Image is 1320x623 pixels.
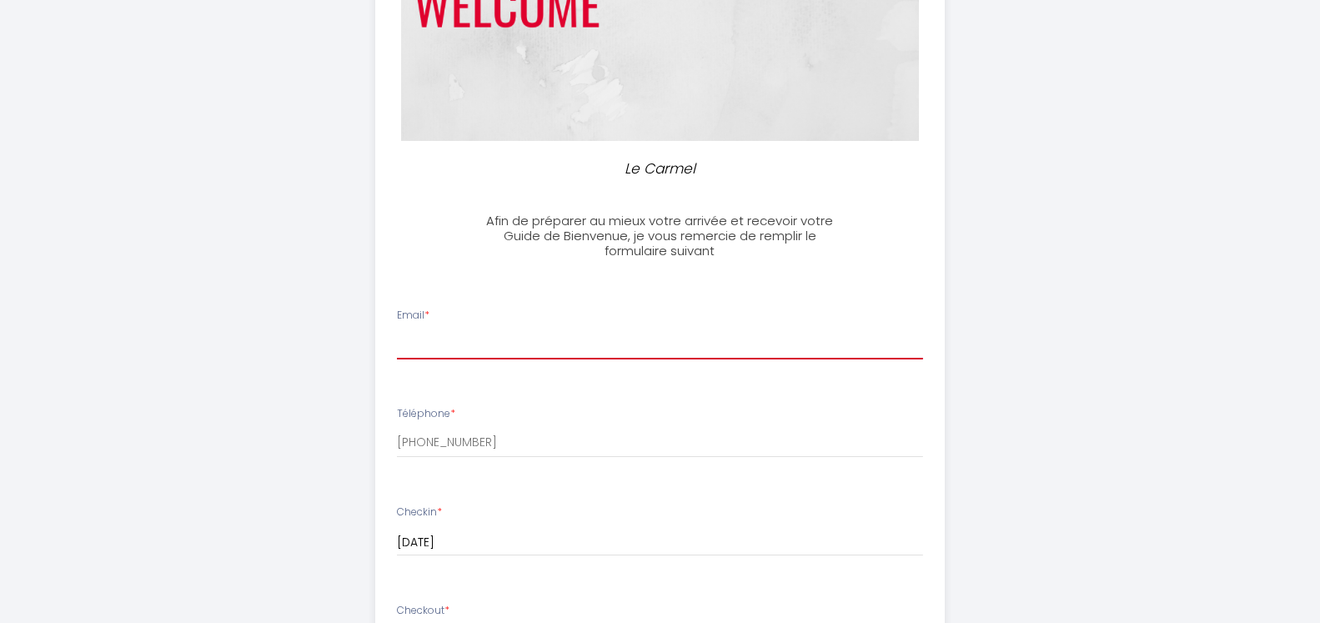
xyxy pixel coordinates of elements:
[397,406,455,422] label: Téléphone
[397,603,449,619] label: Checkout
[482,158,839,180] p: Le Carmel
[397,505,442,520] label: Checkin
[474,214,846,259] h3: Afin de préparer au mieux votre arrivée et recevoir votre Guide de Bienvenue, je vous remercie de...
[397,308,429,324] label: Email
